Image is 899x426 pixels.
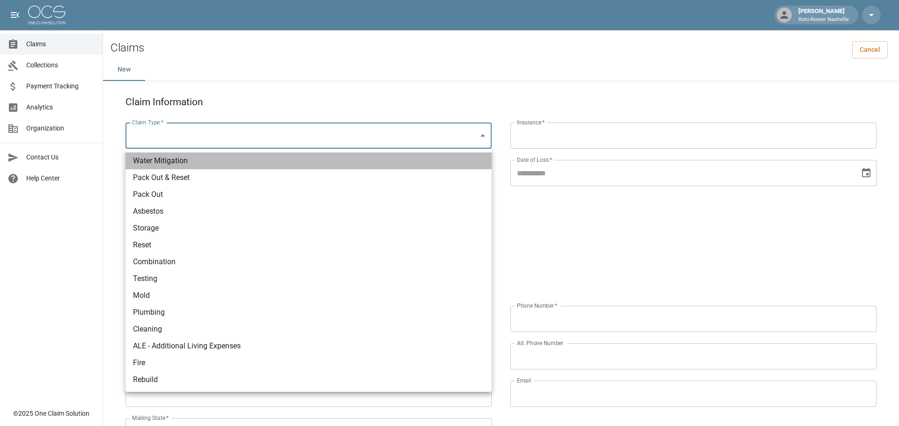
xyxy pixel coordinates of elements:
[125,304,492,321] li: Plumbing
[125,287,492,304] li: Mold
[125,354,492,371] li: Fire
[125,220,492,237] li: Storage
[125,169,492,186] li: Pack Out & Reset
[125,237,492,253] li: Reset
[125,270,492,287] li: Testing
[125,371,492,388] li: Rebuild
[125,152,492,169] li: Water Mitigation
[125,338,492,354] li: ALE - Additional Living Expenses
[125,253,492,270] li: Combination
[125,203,492,220] li: Asbestos
[125,186,492,203] li: Pack Out
[125,321,492,338] li: Cleaning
